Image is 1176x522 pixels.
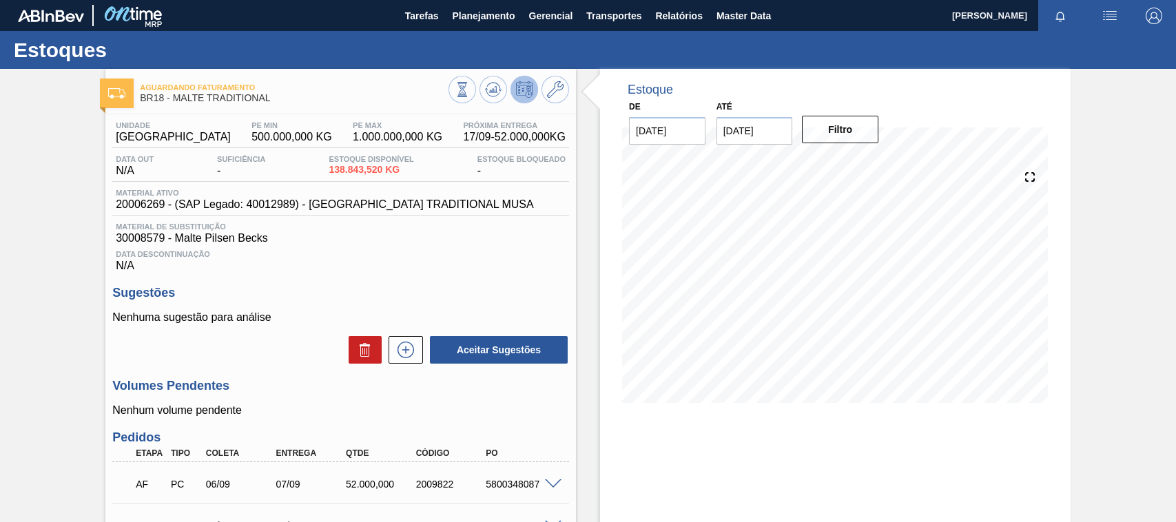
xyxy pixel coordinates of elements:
img: Ícone [108,88,125,98]
div: 5800348087 [482,479,560,490]
img: Logout [1146,8,1162,24]
span: 500.000,000 KG [251,131,332,143]
p: AF [136,479,165,490]
span: Unidade [116,121,231,129]
button: Visão Geral dos Estoques [448,76,476,103]
span: Data out [116,155,154,163]
span: Data Descontinuação [116,250,566,258]
button: Atualizar Gráfico [479,76,507,103]
div: Excluir Sugestões [342,336,382,364]
span: BR18 - MALTE TRADITIONAL [140,93,448,103]
img: TNhmsLtSVTkK8tSr43FrP2fwEKptu5GPRR3wAAAABJRU5ErkJggg== [18,10,84,22]
p: Nenhuma sugestão para análise [112,311,569,324]
div: N/A [112,244,569,272]
span: Material de Substituição [116,222,566,231]
span: PE MAX [353,121,442,129]
div: 06/09/2025 [203,479,280,490]
img: userActions [1102,8,1118,24]
div: - [474,155,569,177]
div: Nova sugestão [382,336,423,364]
div: Aguardando Faturamento [132,469,168,499]
span: 30008579 - Malte Pilsen Becks [116,232,566,244]
div: Coleta [203,448,280,458]
span: 138.843,520 KG [329,165,413,175]
span: 20006269 - (SAP Legado: 40012989) - [GEOGRAPHIC_DATA] TRADITIONAL MUSA [116,198,534,211]
div: N/A [112,155,157,177]
span: Suficiência [217,155,265,163]
span: Material ativo [116,189,534,197]
div: Qtde [342,448,420,458]
button: Notificações [1038,6,1082,25]
input: dd/mm/yyyy [716,117,793,145]
div: - [214,155,269,177]
button: Filtro [802,116,878,143]
p: Nenhum volume pendente [112,404,569,417]
div: Estoque [628,83,673,97]
label: Até [716,102,732,112]
h3: Pedidos [112,430,569,445]
span: Relatórios [655,8,702,24]
div: Pedido de Compra [167,479,203,490]
label: De [629,102,641,112]
div: 07/09/2025 [272,479,350,490]
div: 52.000,000 [342,479,420,490]
button: Desprogramar Estoque [510,76,538,103]
span: Estoque Bloqueado [477,155,566,163]
span: [GEOGRAPHIC_DATA] [116,131,231,143]
span: Próxima Entrega [463,121,566,129]
button: Ir ao Master Data / Geral [541,76,569,103]
div: Aceitar Sugestões [423,335,569,365]
h3: Volumes Pendentes [112,379,569,393]
span: Master Data [716,8,771,24]
span: Planejamento [452,8,515,24]
div: Tipo [167,448,203,458]
span: Transportes [586,8,641,24]
span: Aguardando Faturamento [140,83,448,92]
span: Tarefas [405,8,439,24]
div: Etapa [132,448,168,458]
div: PO [482,448,560,458]
span: PE MIN [251,121,332,129]
span: 17/09 - 52.000,000 KG [463,131,566,143]
div: Entrega [272,448,350,458]
div: 2009822 [413,479,491,490]
span: Estoque Disponível [329,155,413,163]
button: Aceitar Sugestões [430,336,568,364]
div: Código [413,448,491,458]
span: Gerencial [529,8,573,24]
h1: Estoques [14,42,258,58]
h3: Sugestões [112,286,569,300]
span: 1.000.000,000 KG [353,131,442,143]
input: dd/mm/yyyy [629,117,705,145]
